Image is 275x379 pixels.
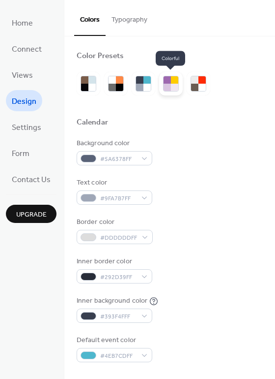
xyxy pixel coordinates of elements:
span: Design [12,94,36,109]
span: Form [12,146,29,161]
span: Colorful [156,51,185,66]
button: Upgrade [6,205,56,223]
span: Views [12,68,33,83]
span: Contact Us [12,172,51,188]
span: #DDDDDDFF [100,233,137,243]
div: Inner border color [77,256,150,267]
div: Color Presets [77,51,124,62]
span: Home [12,16,33,31]
div: Default event color [77,335,150,346]
span: #393F4FFF [100,312,137,322]
div: Background color [77,138,150,149]
a: Connect [6,38,48,59]
span: Settings [12,120,41,135]
span: #5A6378FF [100,154,137,164]
a: Form [6,142,35,163]
span: #4EB7CDFF [100,351,137,361]
div: Border color [77,217,151,227]
span: #292D39FF [100,272,137,283]
span: Connect [12,42,42,57]
a: Views [6,64,39,85]
a: Design [6,90,42,111]
a: Home [6,12,39,33]
div: Calendar [77,118,108,128]
a: Settings [6,116,47,137]
span: #9FA7B7FF [100,193,137,204]
div: Inner background color [77,296,147,306]
span: Upgrade [16,210,47,220]
a: Contact Us [6,168,56,189]
div: Text color [77,178,150,188]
